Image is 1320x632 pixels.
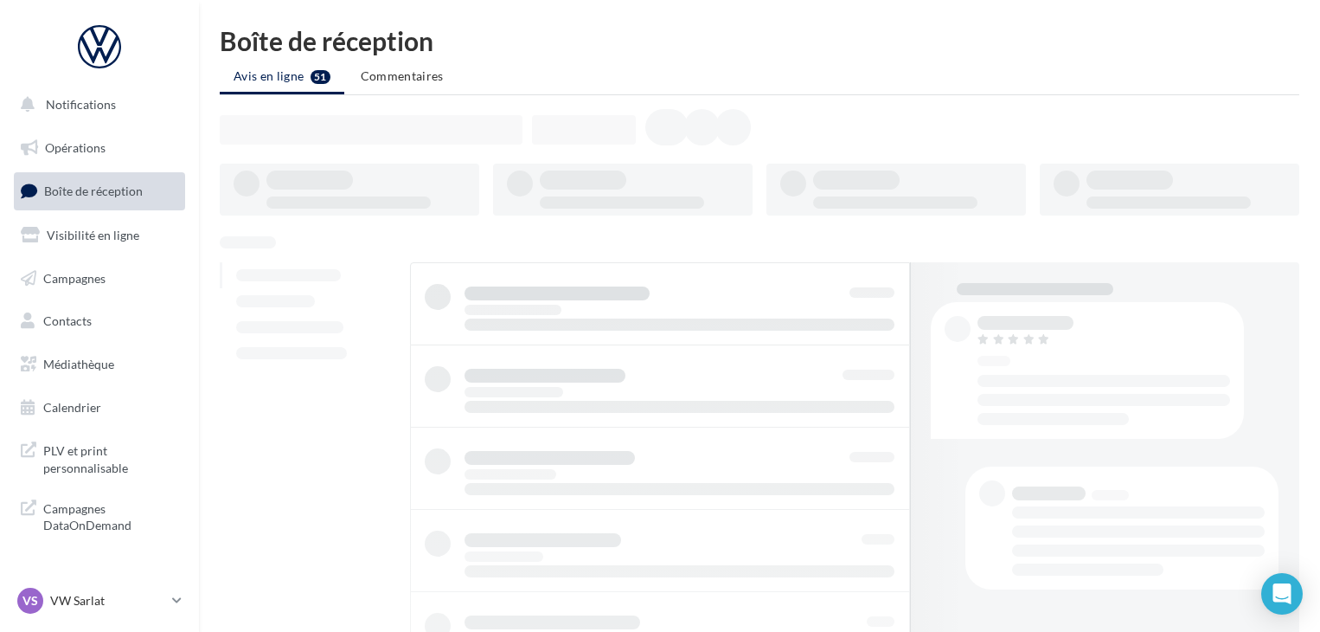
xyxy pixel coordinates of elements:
span: Commentaires [361,68,444,83]
div: Boîte de réception [220,28,1299,54]
span: PLV et print personnalisable [43,439,178,476]
a: Contacts [10,303,189,339]
button: Notifications [10,87,182,123]
span: Calendrier [43,400,101,415]
a: Campagnes [10,261,189,297]
span: Campagnes [43,270,106,285]
span: Médiathèque [43,357,114,371]
a: Boîte de réception [10,172,189,210]
span: Campagnes DataOnDemand [43,497,178,534]
span: Opérations [45,140,106,155]
p: VW Sarlat [50,592,165,609]
a: PLV et print personnalisable [10,432,189,483]
a: Campagnes DataOnDemand [10,490,189,541]
span: Contacts [43,313,92,328]
span: Boîte de réception [44,184,143,198]
span: Visibilité en ligne [47,228,139,242]
span: Notifications [46,97,116,112]
span: VS [22,592,38,609]
a: Médiathèque [10,346,189,383]
a: VS VW Sarlat [14,584,185,617]
a: Calendrier [10,390,189,426]
a: Visibilité en ligne [10,217,189,254]
a: Opérations [10,130,189,166]
div: Open Intercom Messenger [1261,573,1303,615]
